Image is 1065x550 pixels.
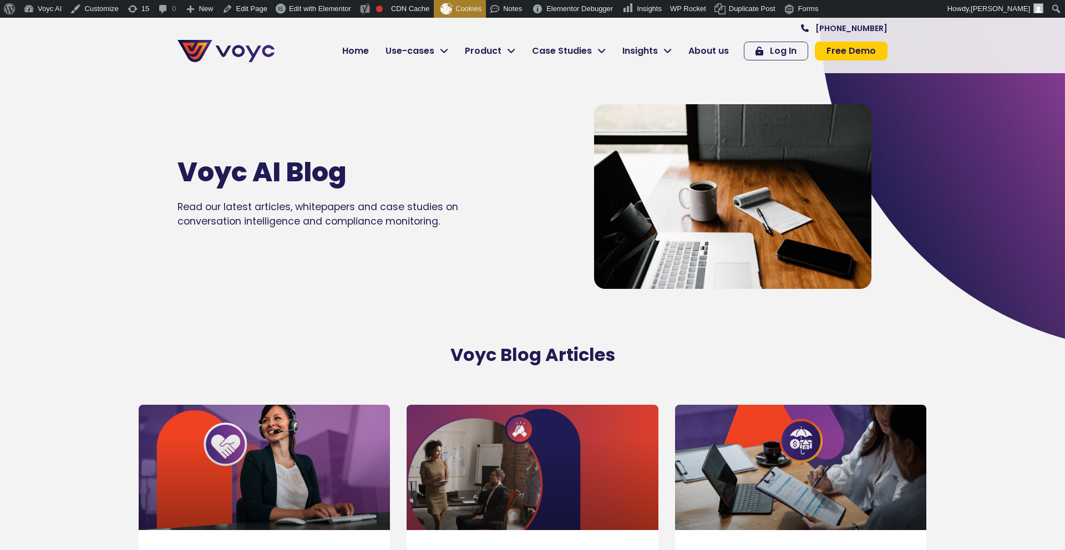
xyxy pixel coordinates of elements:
span: About us [688,44,729,58]
a: Log In [744,42,808,60]
a: About us [680,40,737,62]
a: Home [334,40,377,62]
div: Focus keyphrase not set [376,6,383,12]
span: Product [465,44,501,58]
a: Product [457,40,524,62]
span: Case Studies [532,44,592,58]
a: Case Studies [524,40,614,62]
a: Free Demo [815,42,887,60]
p: Read our latest articles, whitepapers and case studies on conversation intelligence and complianc... [177,200,495,229]
span: Insights [622,44,658,58]
img: voyc-full-logo [177,40,275,62]
span: Edit with Elementor [289,4,351,13]
a: [PHONE_NUMBER] [801,24,887,32]
span: Home [342,44,369,58]
span: [PHONE_NUMBER] [815,24,887,32]
span: Log In [770,47,797,55]
a: Insights [614,40,680,62]
a: Use-cases [377,40,457,62]
h1: Voyc AI Blog [177,156,461,189]
span: [PERSON_NAME] [971,4,1030,13]
span: Use-cases [386,44,434,58]
span: Free Demo [826,47,876,55]
h2: Voyc Blog Articles [216,344,849,365]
